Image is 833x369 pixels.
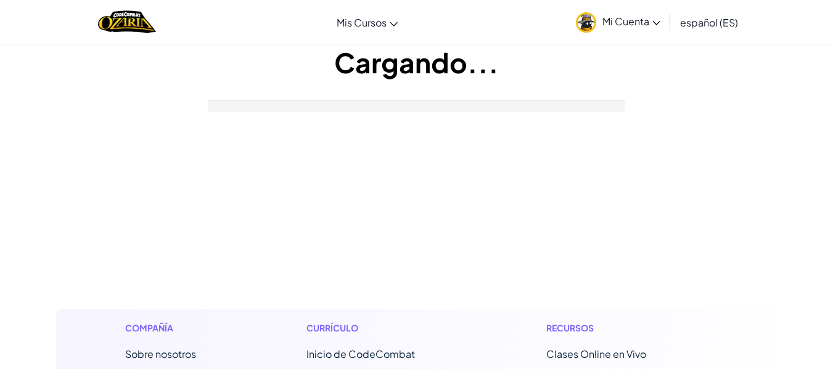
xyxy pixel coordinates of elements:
h1: Recursos [546,322,708,335]
a: Mi Cuenta [570,2,667,41]
span: español (ES) [680,16,738,29]
a: Clases Online en Vivo [546,347,646,360]
h1: Compañía [125,322,228,335]
img: Home [98,9,155,34]
span: Mi Cuenta [602,15,660,28]
a: Ozaria by CodeCombat logo [98,9,155,34]
span: Inicio de CodeCombat [306,347,415,360]
h1: Currículo [306,322,469,335]
a: español (ES) [674,6,744,39]
span: Mis Cursos [337,16,387,29]
a: Sobre nosotros [125,347,196,360]
img: avatar [576,12,596,33]
a: Mis Cursos [330,6,404,39]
